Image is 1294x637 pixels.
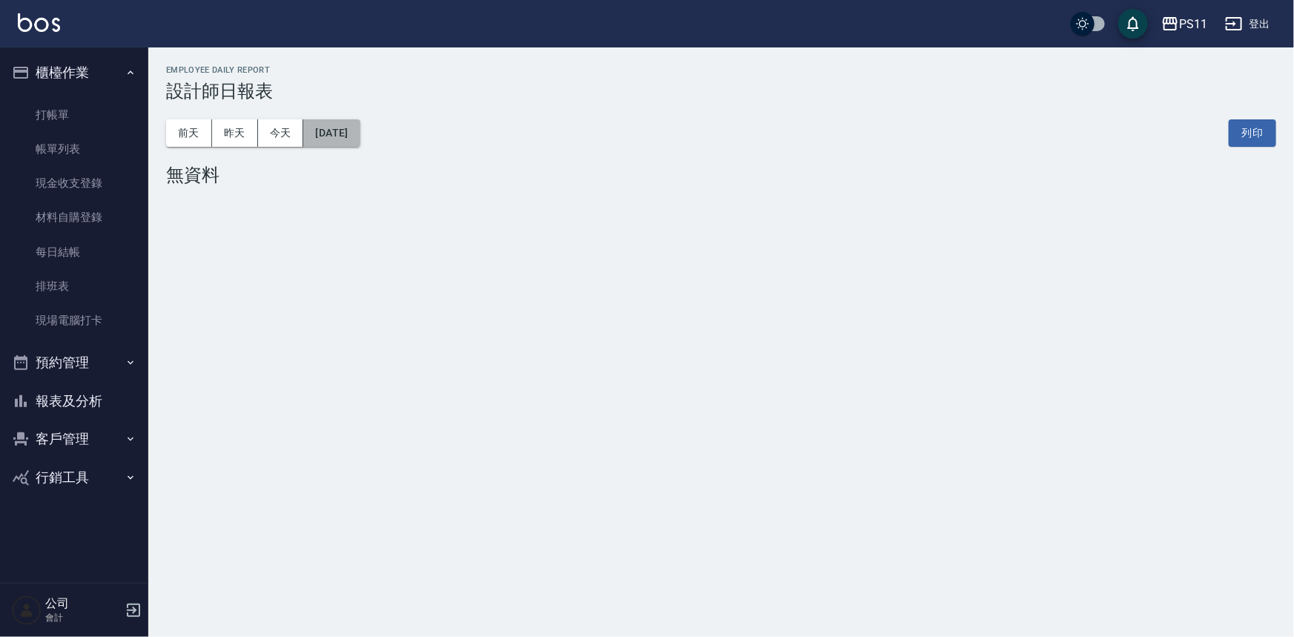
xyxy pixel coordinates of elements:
button: 預約管理 [6,343,142,382]
button: 行銷工具 [6,458,142,497]
button: 報表及分析 [6,382,142,420]
button: 今天 [258,119,304,147]
h5: 公司 [45,596,121,611]
button: PS11 [1155,9,1213,39]
a: 現場電腦打卡 [6,303,142,337]
button: 櫃檯作業 [6,53,142,92]
button: 登出 [1219,10,1276,38]
button: save [1118,9,1148,39]
button: 昨天 [212,119,258,147]
button: 列印 [1229,119,1276,147]
a: 每日結帳 [6,235,142,269]
img: Logo [18,13,60,32]
a: 材料自購登錄 [6,200,142,234]
div: PS11 [1179,15,1207,33]
div: 無資料 [166,165,1276,185]
button: [DATE] [303,119,360,147]
a: 排班表 [6,269,142,303]
button: 客戶管理 [6,420,142,458]
a: 現金收支登錄 [6,166,142,200]
h2: Employee Daily Report [166,65,1276,75]
button: 前天 [166,119,212,147]
p: 會計 [45,611,121,624]
a: 打帳單 [6,98,142,132]
img: Person [12,595,42,625]
h3: 設計師日報表 [166,81,1276,102]
a: 帳單列表 [6,132,142,166]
